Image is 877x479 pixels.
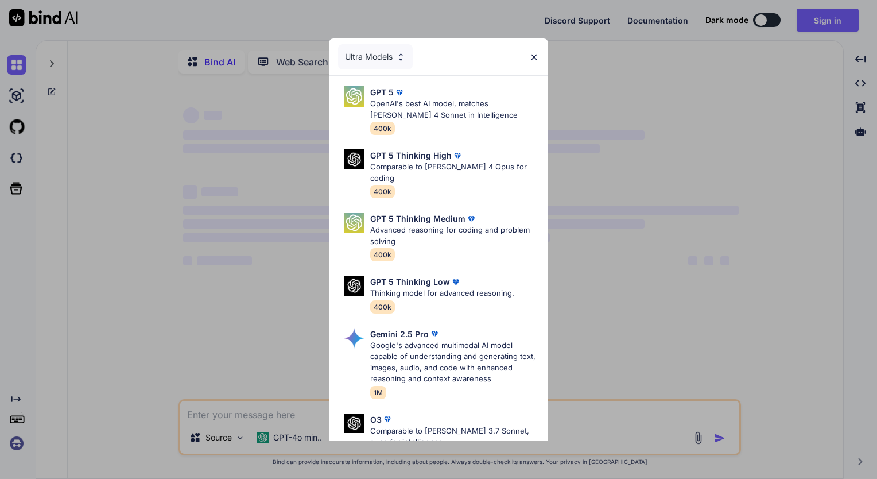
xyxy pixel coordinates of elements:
img: Pick Models [396,52,406,62]
img: Pick Models [344,149,364,169]
img: Pick Models [344,276,364,296]
p: Advanced reasoning for coding and problem solving [370,225,539,247]
img: close [529,52,539,62]
p: GPT 5 Thinking Low [370,276,450,288]
img: Pick Models [344,414,364,434]
img: premium [382,414,393,425]
span: 1M [370,386,386,399]
p: Google's advanced multimodal AI model capable of understanding and generating text, images, audio... [370,340,539,385]
span: 400k [370,300,395,314]
img: premium [429,328,440,339]
p: GPT 5 Thinking High [370,149,452,161]
span: 400k [370,122,395,135]
img: Pick Models [344,328,364,349]
div: Ultra Models [338,44,413,69]
img: premium [452,150,463,161]
p: GPT 5 [370,86,394,98]
img: premium [450,276,461,288]
p: GPT 5 Thinking Medium [370,213,465,225]
img: Pick Models [344,213,364,233]
img: premium [394,87,405,98]
p: Comparable to [PERSON_NAME] 3.7 Sonnet, superior intelligence [370,426,539,448]
p: OpenAI's best AI model, matches [PERSON_NAME] 4 Sonnet in Intelligence [370,98,539,121]
span: 400k [370,248,395,261]
span: 400k [370,185,395,198]
p: O3 [370,414,382,426]
p: Thinking model for advanced reasoning. [370,288,514,299]
img: premium [465,213,477,225]
p: Gemini 2.5 Pro [370,328,429,340]
p: Comparable to [PERSON_NAME] 4 Opus for coding [370,161,539,184]
img: Pick Models [344,86,364,107]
